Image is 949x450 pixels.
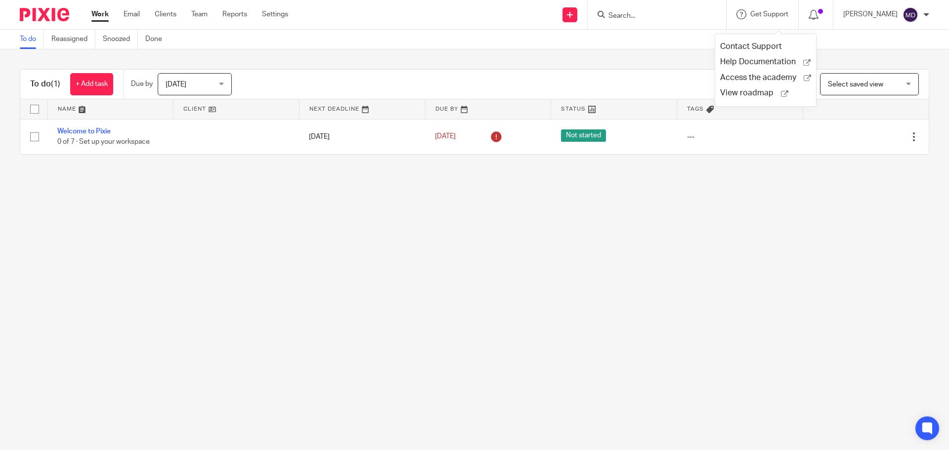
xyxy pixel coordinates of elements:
[720,57,811,67] a: Help Documentation
[191,9,208,19] a: Team
[828,81,883,88] span: Select saved view
[720,73,804,83] span: Access the academy
[843,9,898,19] p: [PERSON_NAME]
[51,30,95,49] a: Reassigned
[687,132,793,142] div: ---
[166,81,186,88] span: [DATE]
[687,106,704,112] span: Tags
[30,79,60,89] h1: To do
[51,80,60,88] span: (1)
[750,11,788,18] span: Get Support
[57,138,150,145] span: 0 of 7 · Set up your workspace
[91,9,109,19] a: Work
[720,42,789,50] a: Contact Support
[561,129,606,142] span: Not started
[299,119,425,154] td: [DATE]
[222,9,247,19] a: Reports
[20,30,44,49] a: To do
[145,30,170,49] a: Done
[103,30,138,49] a: Snoozed
[720,88,811,98] a: View roadmap
[57,128,111,135] a: Welcome to Pixie
[720,88,781,98] span: View roadmap
[262,9,288,19] a: Settings
[435,133,456,140] span: [DATE]
[124,9,140,19] a: Email
[607,12,696,21] input: Search
[720,57,803,67] span: Help Documentation
[155,9,176,19] a: Clients
[70,73,113,95] a: + Add task
[903,7,918,23] img: svg%3E
[131,79,153,89] p: Due by
[720,73,811,83] a: Access the academy
[20,8,69,21] img: Pixie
